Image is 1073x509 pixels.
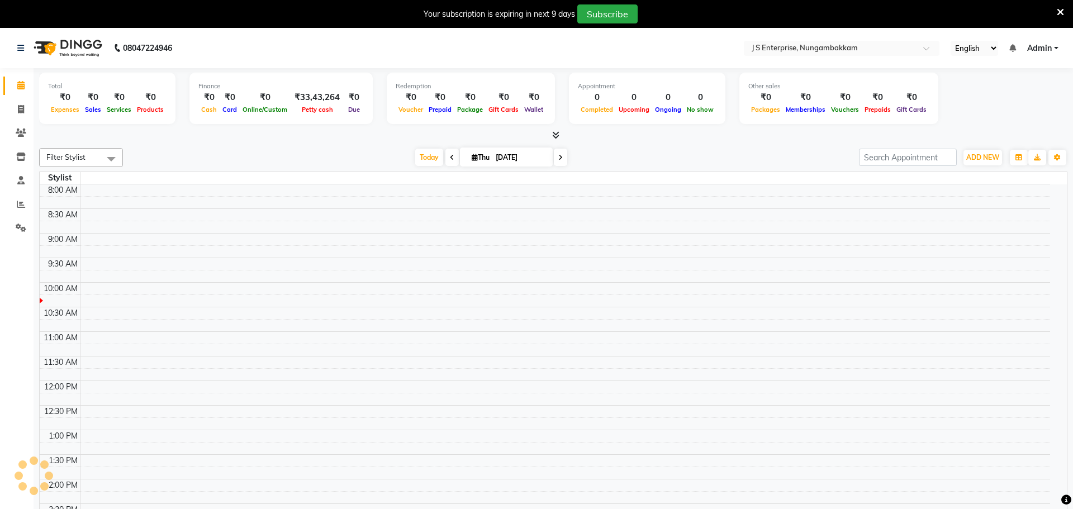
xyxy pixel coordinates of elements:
span: Products [134,106,167,113]
div: 8:00 AM [46,184,80,196]
span: Voucher [396,106,426,113]
div: 2:00 PM [46,479,80,491]
span: Services [104,106,134,113]
div: 11:00 AM [41,332,80,344]
div: ₹0 [82,91,104,104]
div: 0 [684,91,716,104]
span: Petty cash [299,106,336,113]
div: ₹0 [426,91,454,104]
div: Your subscription is expiring in next 9 days [424,8,575,20]
b: 08047224946 [123,32,172,64]
span: Sales [82,106,104,113]
div: ₹0 [198,91,220,104]
input: 2025-09-04 [492,149,548,166]
span: Card [220,106,240,113]
div: ₹0 [134,91,167,104]
span: Gift Cards [894,106,929,113]
div: ₹0 [454,91,486,104]
span: Memberships [783,106,828,113]
span: Package [454,106,486,113]
div: ₹0 [894,91,929,104]
div: 1:30 PM [46,455,80,467]
div: ₹0 [521,91,546,104]
span: Today [415,149,443,166]
span: Wallet [521,106,546,113]
span: Cash [198,106,220,113]
span: Admin [1027,42,1052,54]
span: Prepaid [426,106,454,113]
div: ₹0 [220,91,240,104]
input: Search Appointment [859,149,957,166]
div: Redemption [396,82,546,91]
span: Ongoing [652,106,684,113]
div: 8:30 AM [46,209,80,221]
span: Expenses [48,106,82,113]
button: Subscribe [577,4,638,23]
span: No show [684,106,716,113]
span: ADD NEW [966,153,999,161]
span: Gift Cards [486,106,521,113]
div: Total [48,82,167,91]
div: Finance [198,82,364,91]
div: ₹0 [828,91,862,104]
div: ₹0 [396,91,426,104]
div: ₹0 [344,91,364,104]
span: Completed [578,106,616,113]
div: 12:30 PM [42,406,80,417]
div: ₹0 [48,91,82,104]
div: ₹0 [104,91,134,104]
div: ₹0 [783,91,828,104]
span: Online/Custom [240,106,290,113]
span: Due [345,106,363,113]
div: Appointment [578,82,716,91]
div: 9:00 AM [46,234,80,245]
div: 0 [616,91,652,104]
span: Thu [469,153,492,161]
span: Upcoming [616,106,652,113]
div: 10:00 AM [41,283,80,294]
div: ₹0 [486,91,521,104]
div: 11:30 AM [41,356,80,368]
div: 0 [652,91,684,104]
div: Stylist [40,172,80,184]
div: ₹33,43,264 [290,91,344,104]
span: Vouchers [828,106,862,113]
span: Prepaids [862,106,894,113]
button: ADD NEW [963,150,1002,165]
div: 10:30 AM [41,307,80,319]
div: 1:00 PM [46,430,80,442]
span: Packages [748,106,783,113]
div: 0 [578,91,616,104]
img: logo [29,32,105,64]
div: 9:30 AM [46,258,80,270]
div: ₹0 [240,91,290,104]
span: Filter Stylist [46,153,86,161]
div: 12:00 PM [42,381,80,393]
div: Other sales [748,82,929,91]
div: ₹0 [748,91,783,104]
div: ₹0 [862,91,894,104]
